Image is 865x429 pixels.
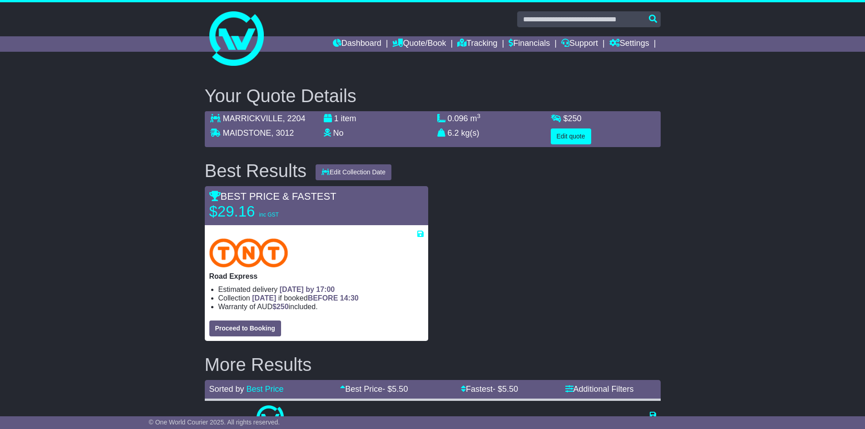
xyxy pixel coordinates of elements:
[277,303,289,311] span: 250
[448,128,459,138] span: 6.2
[493,385,518,394] span: - $
[272,303,289,311] span: $
[334,114,339,123] span: 1
[218,302,424,311] li: Warranty of AUD included.
[461,385,518,394] a: Fastest- $5.50
[333,128,344,138] span: No
[382,385,408,394] span: - $
[209,191,336,202] span: BEST PRICE & FASTEST
[209,238,288,267] img: TNT Domestic: Road Express
[209,272,424,281] p: Road Express
[509,36,550,52] a: Financials
[316,164,391,180] button: Edit Collection Date
[341,114,356,123] span: item
[477,113,481,119] sup: 3
[308,294,338,302] span: BEFORE
[259,212,279,218] span: inc GST
[209,202,323,221] p: $29.16
[218,285,424,294] li: Estimated delivery
[283,114,306,123] span: , 2204
[200,161,311,181] div: Best Results
[223,128,272,138] span: MAIDSTONE
[252,294,276,302] span: [DATE]
[551,128,591,144] button: Edit quote
[565,385,634,394] a: Additional Filters
[392,385,408,394] span: 5.50
[247,385,284,394] a: Best Price
[209,385,244,394] span: Sorted by
[205,355,661,375] h2: More Results
[561,36,598,52] a: Support
[502,385,518,394] span: 5.50
[252,294,358,302] span: if booked
[280,286,335,293] span: [DATE] by 17:00
[271,128,294,138] span: , 3012
[457,36,497,52] a: Tracking
[340,385,408,394] a: Best Price- $5.50
[609,36,649,52] a: Settings
[461,128,479,138] span: kg(s)
[223,114,283,123] span: MARRICKVILLE
[448,114,468,123] span: 0.096
[392,36,446,52] a: Quote/Book
[563,114,582,123] span: $
[470,114,481,123] span: m
[209,321,281,336] button: Proceed to Booking
[340,294,359,302] span: 14:30
[149,419,280,426] span: © One World Courier 2025. All rights reserved.
[218,294,424,302] li: Collection
[568,114,582,123] span: 250
[333,36,381,52] a: Dashboard
[205,86,661,106] h2: Your Quote Details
